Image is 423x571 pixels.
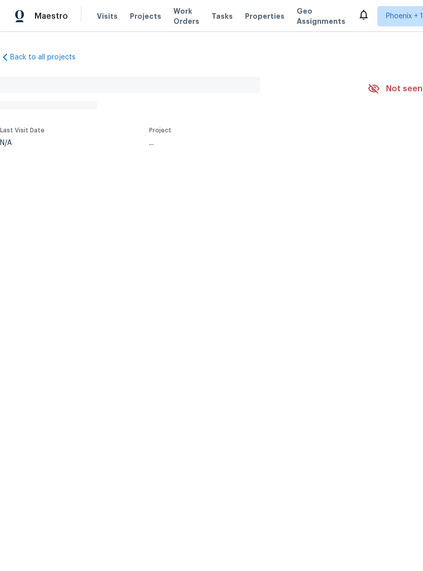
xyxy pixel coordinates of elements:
span: Maestro [34,11,68,21]
span: Geo Assignments [297,6,345,26]
span: Visits [97,11,118,21]
span: Properties [245,11,285,21]
span: Tasks [211,13,233,20]
span: Projects [130,11,161,21]
span: Work Orders [173,6,199,26]
span: Project [149,127,171,133]
div: ... [149,139,344,147]
span: Phoenix + 1 [386,11,423,21]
